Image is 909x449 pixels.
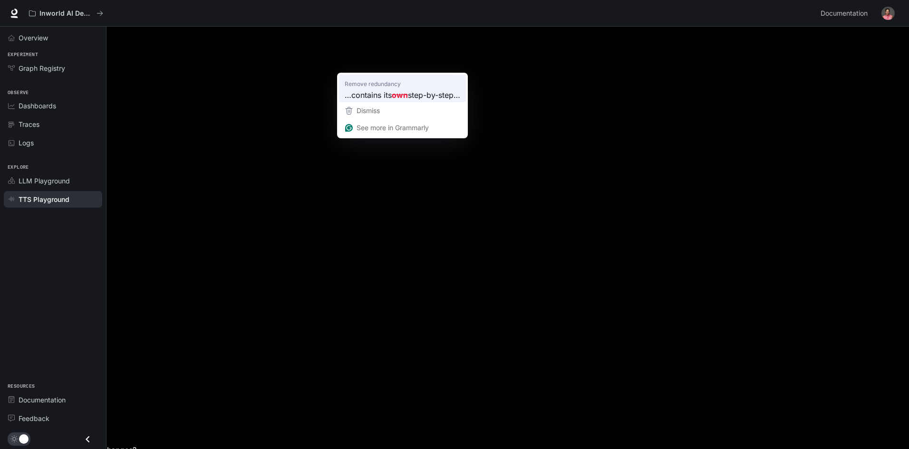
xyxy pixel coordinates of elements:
span: Documentation [821,8,868,19]
button: User avatar [879,4,898,23]
p: Inworld AI Demos [39,10,93,18]
a: Documentation [817,4,875,23]
button: All workspaces [25,4,107,23]
img: User avatar [881,7,895,20]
